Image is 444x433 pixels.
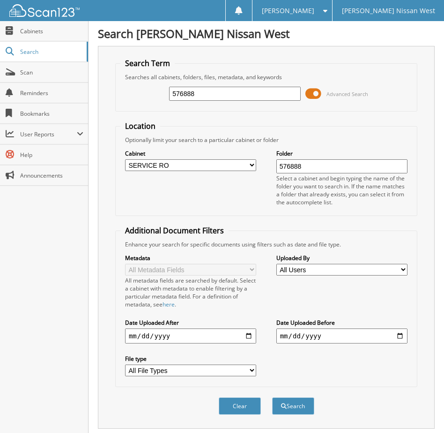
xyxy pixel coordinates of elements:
span: Help [20,151,83,159]
span: [PERSON_NAME] [262,8,314,14]
input: end [276,328,407,343]
label: File type [125,355,256,363]
img: scan123-logo-white.svg [9,4,80,17]
span: Announcements [20,172,83,179]
span: Advanced Search [326,90,368,97]
div: Enhance your search for specific documents using filters such as date and file type. [120,240,412,248]
h1: Search [PERSON_NAME] Nissan West [98,26,435,41]
div: Searches all cabinets, folders, files, metadata, and keywords [120,73,412,81]
span: Scan [20,68,83,76]
legend: Additional Document Filters [120,225,229,236]
button: Clear [219,397,261,415]
div: Select a cabinet and begin typing the name of the folder you want to search in. If the name match... [276,174,407,206]
span: [PERSON_NAME] Nissan West [342,8,435,14]
input: start [125,328,256,343]
label: Cabinet [125,149,256,157]
legend: Location [120,121,160,131]
span: Reminders [20,89,83,97]
span: Search [20,48,82,56]
div: All metadata fields are searched by default. Select a cabinet with metadata to enable filtering b... [125,276,256,308]
label: Metadata [125,254,256,262]
button: Search [272,397,314,415]
legend: Search Term [120,58,175,68]
span: Bookmarks [20,110,83,118]
label: Folder [276,149,407,157]
label: Uploaded By [276,254,407,262]
span: User Reports [20,130,77,138]
label: Date Uploaded After [125,319,256,327]
a: here [163,300,175,308]
span: Cabinets [20,27,83,35]
div: Optionally limit your search to a particular cabinet or folder [120,136,412,144]
label: Date Uploaded Before [276,319,407,327]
